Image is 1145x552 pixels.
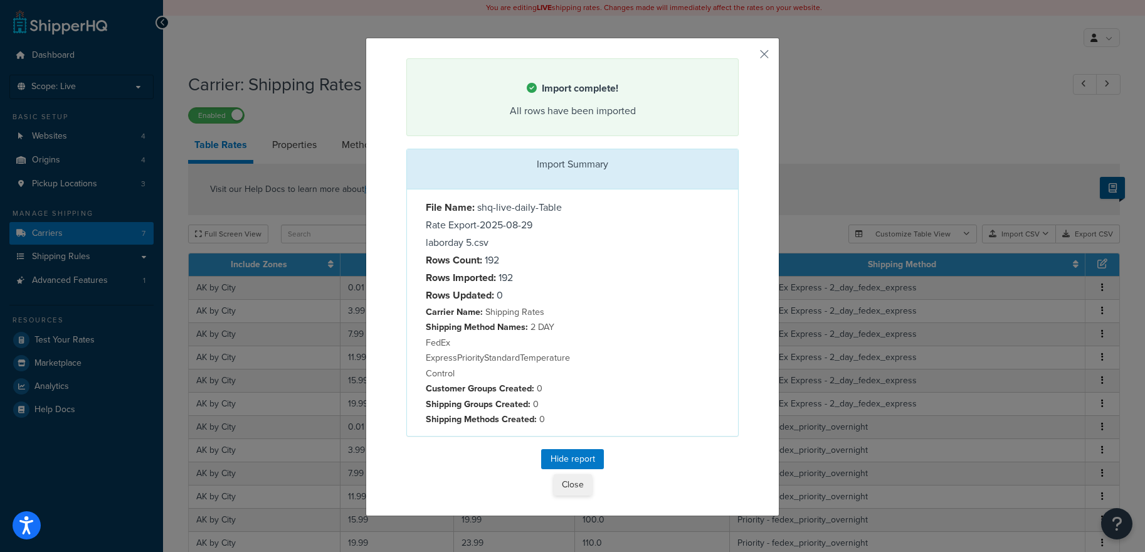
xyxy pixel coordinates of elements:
[426,270,496,285] strong: Rows Imported:
[426,288,494,302] strong: Rows Updated:
[426,200,475,215] strong: File Name:
[416,159,729,170] h3: Import Summary
[426,319,563,381] p: 2 DAY FedEx Express Priority Standard Temperature Control
[426,320,528,334] strong: Shipping Method Names:
[423,81,722,96] h4: Import complete!
[426,396,563,411] p: 0
[426,305,483,319] strong: Carrier Name:
[426,397,530,411] strong: Shipping Groups Created:
[426,412,537,426] strong: Shipping Methods Created:
[423,102,722,120] div: All rows have been imported
[554,474,592,496] button: Close
[426,381,563,396] p: 0
[541,449,604,469] button: Hide report
[416,199,572,427] div: shq-live-daily-Table Rate Export-2025-08-29 laborday 5.csv 192 192 0
[426,381,534,395] strong: Customer Groups Created:
[426,253,482,267] strong: Rows Count:
[426,411,563,427] p: 0
[426,304,563,319] p: Shipping Rates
